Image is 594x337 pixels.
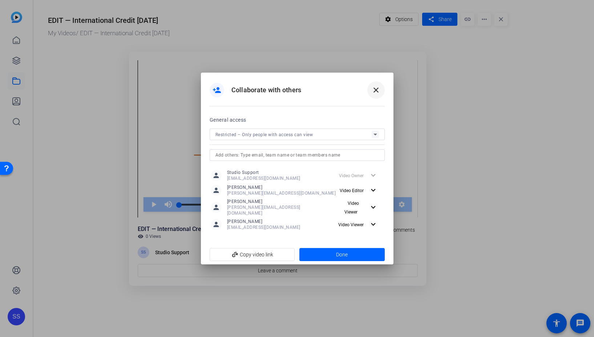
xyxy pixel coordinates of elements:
[211,219,222,230] mat-icon: person
[227,190,336,196] span: [PERSON_NAME][EMAIL_ADDRESS][DOMAIN_NAME]
[227,170,300,175] span: Studio Support
[227,199,336,204] span: [PERSON_NAME]
[211,185,222,196] mat-icon: person
[369,203,378,212] mat-icon: expand_more
[229,249,242,261] mat-icon: add_link
[335,218,384,231] button: Video Viewer
[215,151,379,159] input: Add others: Type email, team name or team members name
[299,248,385,261] button: Done
[227,175,300,181] span: [EMAIL_ADDRESS][DOMAIN_NAME]
[215,248,289,261] span: Copy video link
[344,201,359,215] span: Video Viewer
[227,224,300,230] span: [EMAIL_ADDRESS][DOMAIN_NAME]
[231,86,302,94] h1: Collaborate with others
[340,188,364,193] span: Video Editor
[210,115,246,124] h2: General access
[210,248,295,261] button: Copy video link
[372,86,380,94] mat-icon: close
[338,222,364,227] span: Video Viewer
[335,201,383,214] button: Video Viewer
[336,251,348,259] span: Done
[211,170,222,181] mat-icon: person
[369,186,378,195] mat-icon: expand_more
[337,184,384,197] button: Video Editor
[213,86,221,94] mat-icon: person_add
[215,132,313,137] span: Restricted – Only people with access can view
[227,204,336,216] span: [PERSON_NAME][EMAIL_ADDRESS][DOMAIN_NAME]
[369,220,378,229] mat-icon: expand_more
[227,184,336,190] span: [PERSON_NAME]
[227,219,300,224] span: [PERSON_NAME]
[211,202,222,213] mat-icon: person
